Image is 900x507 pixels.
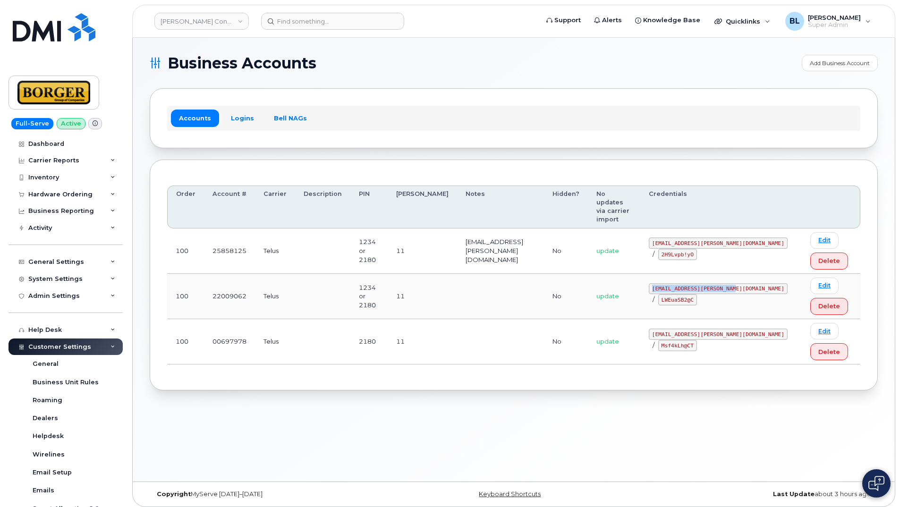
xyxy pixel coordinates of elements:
td: 22009062 [204,274,255,319]
td: 2180 [350,319,388,364]
span: / [653,341,654,349]
div: MyServe [DATE]–[DATE] [150,490,392,498]
td: 1234 or 2180 [350,274,388,319]
span: / [653,250,654,258]
td: 25858125 [204,228,255,274]
button: Delete [810,298,848,315]
td: 00697978 [204,319,255,364]
td: Telus [255,274,295,319]
a: Add Business Account [802,55,878,71]
code: [EMAIL_ADDRESS][PERSON_NAME][DOMAIN_NAME] [649,283,788,295]
a: Edit [810,278,839,294]
th: Credentials [640,186,802,228]
strong: Copyright [157,490,191,498]
td: 100 [167,319,204,364]
a: Bell NAGs [266,110,315,127]
code: Msf4kLh@CT [658,340,697,351]
code: LWEuaSB2@C [658,294,697,305]
td: Telus [255,228,295,274]
th: Description [295,186,350,228]
td: 100 [167,274,204,319]
th: Account # [204,186,255,228]
th: Notes [457,186,544,228]
div: about 3 hours ago [635,490,878,498]
td: No [544,274,588,319]
img: Open chat [868,476,884,491]
span: Delete [818,347,840,356]
a: Logins [223,110,262,127]
td: 100 [167,228,204,274]
span: update [596,247,619,254]
td: No [544,319,588,364]
button: Delete [810,253,848,270]
span: Delete [818,256,840,265]
td: 1234 or 2180 [350,228,388,274]
td: 11 [388,228,457,274]
td: No [544,228,588,274]
code: 2H9Lvpb!yO [658,249,697,260]
a: Keyboard Shortcuts [479,490,541,498]
strong: Last Update [773,490,815,498]
th: Order [167,186,204,228]
td: 11 [388,319,457,364]
span: update [596,292,619,300]
a: Accounts [171,110,219,127]
span: Business Accounts [168,56,316,70]
td: 11 [388,274,457,319]
th: PIN [350,186,388,228]
th: Carrier [255,186,295,228]
th: Hidden? [544,186,588,228]
button: Delete [810,343,848,360]
span: / [653,296,654,303]
a: Edit [810,323,839,339]
th: No updates via carrier import [588,186,640,228]
span: update [596,338,619,345]
td: [EMAIL_ADDRESS][PERSON_NAME][DOMAIN_NAME] [457,228,544,274]
span: Delete [818,302,840,311]
a: Edit [810,232,839,249]
code: [EMAIL_ADDRESS][PERSON_NAME][DOMAIN_NAME] [649,329,788,340]
th: [PERSON_NAME] [388,186,457,228]
td: Telus [255,319,295,364]
code: [EMAIL_ADDRESS][PERSON_NAME][DOMAIN_NAME] [649,237,788,249]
